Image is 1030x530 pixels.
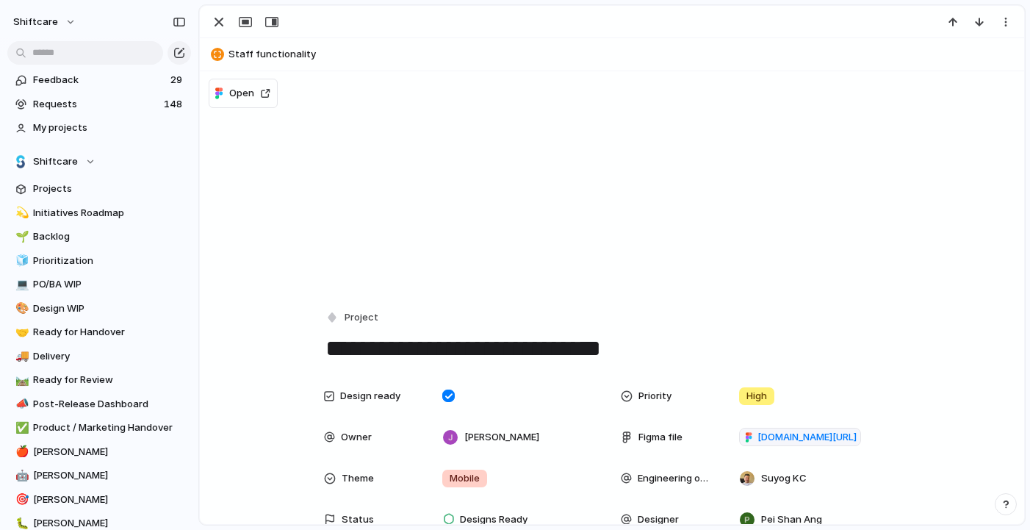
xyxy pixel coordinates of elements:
[13,325,28,340] button: 🤝
[13,493,28,507] button: 🎯
[7,69,191,91] a: Feedback29
[7,10,84,34] button: shiftcare
[164,97,185,112] span: 148
[7,93,191,115] a: Requests148
[638,389,671,404] span: Priority
[638,512,679,527] span: Designer
[7,369,191,391] a: 🛤️Ready for Review
[33,254,186,268] span: Prioritization
[33,373,186,387] span: Ready for Review
[7,393,191,415] a: 📣Post-Release Dashboard
[33,206,186,221] span: Initiatives Roadmap
[638,471,715,486] span: Engineering owner
[33,182,186,196] span: Projects
[13,468,28,483] button: 🤖
[7,298,191,320] a: 🎨Design WIP
[33,73,166,87] span: Feedback
[33,97,159,112] span: Requests
[7,321,191,343] a: 🤝Ready for Handover
[15,300,26,317] div: 🎨
[761,471,807,486] span: Suyog KC
[7,417,191,439] a: ✅Product / Marketing Handover
[15,324,26,341] div: 🤝
[33,121,186,135] span: My projects
[33,154,78,169] span: Shiftcare
[33,325,186,340] span: Ready for Handover
[13,445,28,459] button: 🍎
[206,43,1018,66] button: Staff functionality
[7,441,191,463] a: 🍎[PERSON_NAME]
[464,430,539,445] span: [PERSON_NAME]
[638,430,683,445] span: Figma file
[33,420,186,435] span: Product / Marketing Handover
[15,491,26,508] div: 🎯
[13,229,28,244] button: 🌱
[33,445,186,459] span: [PERSON_NAME]
[15,372,26,389] div: 🛤️
[746,389,767,404] span: High
[340,389,400,404] span: Design ready
[13,206,28,221] button: 💫
[7,465,191,487] a: 🤖[PERSON_NAME]
[7,178,191,200] a: Projects
[323,307,383,329] button: Project
[7,151,191,173] button: Shiftcare
[342,512,374,527] span: Status
[13,397,28,412] button: 📣
[7,117,191,139] a: My projects
[739,428,861,447] a: [DOMAIN_NAME][URL]
[33,349,186,364] span: Delivery
[7,250,191,272] a: 🧊Prioritization
[13,15,58,29] span: shiftcare
[13,301,28,316] button: 🎨
[15,204,26,221] div: 💫
[460,512,527,527] span: Designs Ready
[13,349,28,364] button: 🚚
[228,47,1018,62] span: Staff functionality
[33,277,186,292] span: PO/BA WIP
[13,420,28,435] button: ✅
[7,202,191,224] a: 💫Initiatives Roadmap
[7,273,191,296] a: 💻PO/BA WIP
[13,373,28,387] button: 🛤️
[33,397,186,412] span: Post-Release Dashboard
[761,512,822,527] span: Pei Shan Ang
[7,489,191,511] a: 🎯[PERSON_NAME]
[15,229,26,246] div: 🌱
[342,471,374,486] span: Theme
[33,493,186,507] span: [PERSON_NAME]
[7,345,191,368] a: 🚚Delivery
[7,226,191,248] a: 🌱Backlog
[15,252,26,269] div: 🧊
[15,420,26,437] div: ✅
[15,468,26,484] div: 🤖
[209,79,278,108] button: Open
[33,229,186,244] span: Backlog
[15,443,26,460] div: 🍎
[170,73,185,87] span: 29
[757,430,857,445] span: [DOMAIN_NAME][URL]
[13,277,28,292] button: 💻
[345,310,378,325] span: Project
[33,301,186,316] span: Design WIP
[15,276,26,293] div: 💻
[229,86,254,101] span: Open
[450,471,480,486] span: Mobile
[15,395,26,412] div: 📣
[15,348,26,365] div: 🚚
[341,430,372,445] span: Owner
[13,254,28,268] button: 🧊
[33,468,186,483] span: [PERSON_NAME]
